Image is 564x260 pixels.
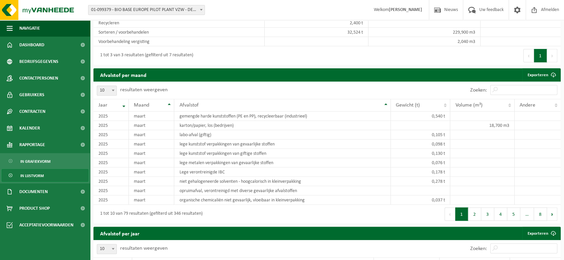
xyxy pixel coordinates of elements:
[522,227,560,240] a: Exporteren
[520,103,535,108] span: Andere
[93,149,129,158] td: 2025
[389,7,422,12] strong: [PERSON_NAME]
[97,244,117,254] span: 10
[547,49,557,62] button: Next
[19,37,44,53] span: Dashboard
[2,155,88,167] a: In grafiekvorm
[174,112,391,121] td: gemengde harde kunststoffen (PE en PP), recycleerbaar (industrieel)
[507,207,520,221] button: 5
[19,87,44,103] span: Gebruikers
[93,167,129,177] td: 2025
[129,121,175,130] td: maart
[93,28,265,37] td: Sorteren / voorbehandelen
[391,158,450,167] td: 0,076 t
[368,37,481,46] td: 2,040 m3
[19,20,40,37] span: Navigatie
[20,169,44,182] span: In lijstvorm
[129,130,175,139] td: maart
[129,186,175,195] td: maart
[19,120,40,136] span: Kalender
[19,70,58,87] span: Contactpersonen
[174,177,391,186] td: niet gehalogeneerde solventen - hoogcalorisch in kleinverpakking
[129,112,175,121] td: maart
[20,155,50,168] span: In grafiekvorm
[2,169,88,182] a: In lijstvorm
[129,158,175,167] td: maart
[391,177,450,186] td: 0,278 t
[174,139,391,149] td: lege kunststof verpakkingen van gevaarlijke stoffen
[391,112,450,121] td: 0,540 t
[391,195,450,205] td: 0,037 t
[174,186,391,195] td: opruimafval, verontreinigd met diverse gevaarlijke afvalstoffen
[129,167,175,177] td: maart
[19,103,45,120] span: Contracten
[174,149,391,158] td: lege kunststof verpakkingen van giftige stoffen
[129,195,175,205] td: maart
[523,49,534,62] button: Previous
[547,207,557,221] button: Next
[93,195,129,205] td: 2025
[97,86,116,95] span: 10
[481,207,494,221] button: 3
[445,207,455,221] button: Previous
[97,86,117,96] span: 10
[520,207,534,221] span: …
[450,121,515,130] td: 18,700 m3
[174,158,391,167] td: lege metalen verpakkingen van gevaarlijke stoffen
[470,246,487,251] label: Zoeken:
[19,53,58,70] span: Bedrijfsgegevens
[455,207,468,221] button: 1
[97,208,203,220] div: 1 tot 10 van 79 resultaten (gefilterd uit 346 resultaten)
[93,121,129,130] td: 2025
[391,139,450,149] td: 0,098 t
[93,18,265,28] td: Recycleren
[19,217,73,233] span: Acceptatievoorwaarden
[179,103,198,108] span: Afvalstof
[455,103,482,108] span: Volume (m³)
[174,167,391,177] td: Lege verontreinigde IBC
[93,112,129,121] td: 2025
[93,37,265,46] td: Voorbehandeling vergisting
[470,88,487,93] label: Zoeken:
[174,195,391,205] td: organische chemicaliën niet gevaarlijk, vloeibaar in kleinverpakking
[19,183,48,200] span: Documenten
[93,139,129,149] td: 2025
[174,121,391,130] td: karton/papier, los (bedrijven)
[93,130,129,139] td: 2025
[129,177,175,186] td: maart
[534,49,547,62] button: 1
[93,158,129,167] td: 2025
[19,136,45,153] span: Rapportage
[468,207,481,221] button: 2
[93,227,146,240] h2: Afvalstof per jaar
[93,68,153,81] h2: Afvalstof per maand
[93,177,129,186] td: 2025
[120,246,168,251] label: resultaten weergeven
[174,130,391,139] td: labo-afval (giftig)
[129,149,175,158] td: maart
[368,28,481,37] td: 229,900 m3
[129,139,175,149] td: maart
[88,5,205,15] span: 01-099379 - BIO BASE EUROPE PILOT PLANT VZW - DESTELDONK
[97,50,193,62] div: 1 tot 3 van 3 resultaten (gefilterd uit 7 resultaten)
[391,130,450,139] td: 0,105 t
[391,149,450,158] td: 0,130 t
[494,207,507,221] button: 4
[97,244,116,254] span: 10
[265,28,368,37] td: 32,524 t
[120,87,168,93] label: resultaten weergeven
[93,186,129,195] td: 2025
[98,103,107,108] span: Jaar
[534,207,547,221] button: 8
[522,68,560,82] a: Exporteren
[134,103,149,108] span: Maand
[396,103,420,108] span: Gewicht (t)
[88,5,205,15] span: 01-099379 - BIO BASE EUROPE PILOT PLANT VZW - DESTELDONK
[265,18,368,28] td: 2,400 t
[391,167,450,177] td: 0,178 t
[19,200,50,217] span: Product Shop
